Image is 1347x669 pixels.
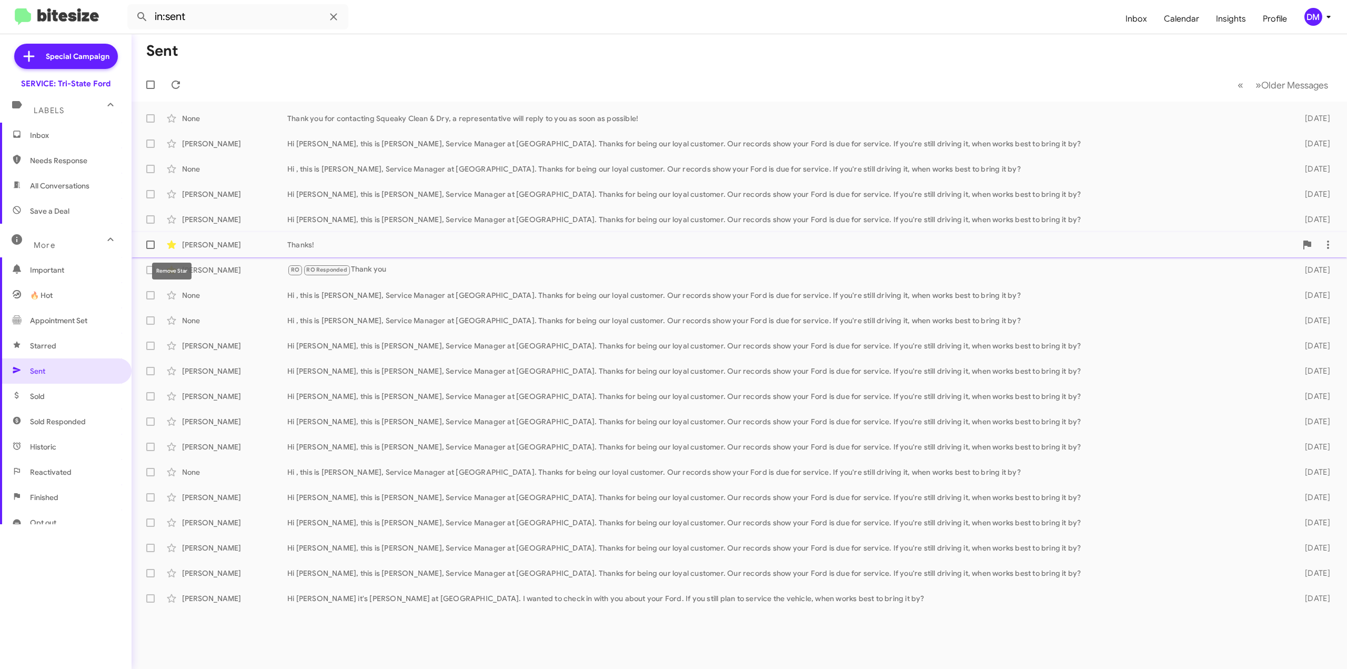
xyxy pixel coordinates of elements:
span: RO [291,266,299,273]
div: [DATE] [1285,391,1339,402]
div: [DATE] [1285,442,1339,452]
div: [DATE] [1285,290,1339,301]
span: Finished [30,492,58,503]
div: [PERSON_NAME] [182,239,287,250]
div: [PERSON_NAME] [182,366,287,376]
span: Save a Deal [30,206,69,216]
div: [PERSON_NAME] [182,189,287,199]
span: « [1238,78,1243,92]
div: Hi [PERSON_NAME], this is [PERSON_NAME], Service Manager at [GEOGRAPHIC_DATA]. Thanks for being o... [287,442,1285,452]
div: None [182,113,287,124]
div: [PERSON_NAME] [182,543,287,553]
span: Labels [34,106,64,115]
a: Profile [1254,4,1295,34]
div: [DATE] [1285,164,1339,174]
div: Hi [PERSON_NAME], this is [PERSON_NAME], Service Manager at [GEOGRAPHIC_DATA]. Thanks for being o... [287,568,1285,578]
div: Thank you for contacting Squeaky Clean & Dry, a representative will reply to you as soon as possi... [287,113,1285,124]
input: Search [127,4,348,29]
div: [DATE] [1285,416,1339,427]
div: Hi [PERSON_NAME], this is [PERSON_NAME], Service Manager at [GEOGRAPHIC_DATA]. Thanks for being o... [287,391,1285,402]
div: [PERSON_NAME] [182,593,287,604]
div: [DATE] [1285,492,1339,503]
span: Sold [30,391,45,402]
button: Previous [1231,74,1250,96]
span: Sold Responded [30,416,86,427]
div: [PERSON_NAME] [182,265,287,275]
span: Reactivated [30,467,72,477]
div: Hi [PERSON_NAME], this is [PERSON_NAME], Service Manager at [GEOGRAPHIC_DATA]. Thanks for being o... [287,517,1285,528]
div: None [182,467,287,477]
a: Insights [1208,4,1254,34]
span: Opt out [30,517,56,528]
span: Sent [30,366,45,376]
a: Inbox [1117,4,1155,34]
button: Next [1249,74,1334,96]
div: [DATE] [1285,341,1339,351]
span: Special Campaign [46,51,109,62]
div: Thanks! [287,239,1296,250]
div: [PERSON_NAME] [182,341,287,351]
span: » [1255,78,1261,92]
span: Starred [30,341,56,351]
span: Inbox [30,130,119,141]
button: DM [1295,8,1335,26]
div: Hi [PERSON_NAME], this is [PERSON_NAME], Service Manager at [GEOGRAPHIC_DATA]. Thanks for being o... [287,341,1285,351]
div: [DATE] [1285,517,1339,528]
div: [DATE] [1285,113,1339,124]
div: [DATE] [1285,543,1339,553]
span: Appointment Set [30,315,87,326]
span: 🔥 Hot [30,290,53,301]
div: Remove Star [152,263,192,279]
span: Important [30,265,119,275]
div: [DATE] [1285,214,1339,225]
div: [DATE] [1285,138,1339,149]
div: Hi , this is [PERSON_NAME], Service Manager at [GEOGRAPHIC_DATA]. Thanks for being our loyal cust... [287,164,1285,174]
h1: Sent [146,43,178,59]
div: None [182,290,287,301]
div: [PERSON_NAME] [182,138,287,149]
span: Older Messages [1261,79,1328,91]
span: All Conversations [30,181,89,191]
div: [PERSON_NAME] [182,492,287,503]
div: Hi [PERSON_NAME], this is [PERSON_NAME], Service Manager at [GEOGRAPHIC_DATA]. Thanks for being o... [287,366,1285,376]
div: Hi [PERSON_NAME], this is [PERSON_NAME], Service Manager at [GEOGRAPHIC_DATA]. Thanks for being o... [287,214,1285,225]
div: [PERSON_NAME] [182,568,287,578]
div: [DATE] [1285,593,1339,604]
div: [PERSON_NAME] [182,517,287,528]
div: SERVICE: Tri-State Ford [21,78,110,89]
div: [PERSON_NAME] [182,214,287,225]
div: [DATE] [1285,265,1339,275]
div: [DATE] [1285,568,1339,578]
span: More [34,241,55,250]
span: Needs Response [30,155,119,166]
div: [PERSON_NAME] [182,416,287,427]
div: [PERSON_NAME] [182,391,287,402]
div: Hi [PERSON_NAME], this is [PERSON_NAME], Service Manager at [GEOGRAPHIC_DATA]. Thanks for being o... [287,416,1285,427]
div: Thank you [287,264,1285,276]
div: [DATE] [1285,366,1339,376]
div: [DATE] [1285,467,1339,477]
div: [DATE] [1285,189,1339,199]
div: Hi , this is [PERSON_NAME], Service Manager at [GEOGRAPHIC_DATA]. Thanks for being our loyal cust... [287,315,1285,326]
div: Hi [PERSON_NAME], this is [PERSON_NAME], Service Manager at [GEOGRAPHIC_DATA]. Thanks for being o... [287,189,1285,199]
a: Special Campaign [14,44,118,69]
div: DM [1304,8,1322,26]
div: Hi [PERSON_NAME], this is [PERSON_NAME], Service Manager at [GEOGRAPHIC_DATA]. Thanks for being o... [287,492,1285,503]
div: Hi [PERSON_NAME], this is [PERSON_NAME], Service Manager at [GEOGRAPHIC_DATA]. Thanks for being o... [287,138,1285,149]
div: Hi , this is [PERSON_NAME], Service Manager at [GEOGRAPHIC_DATA]. Thanks for being our loyal cust... [287,290,1285,301]
span: Historic [30,442,56,452]
div: Hi , this is [PERSON_NAME], Service Manager at [GEOGRAPHIC_DATA]. Thanks for being our loyal cust... [287,467,1285,477]
nav: Page navigation example [1232,74,1334,96]
div: None [182,315,287,326]
div: Hi [PERSON_NAME], this is [PERSON_NAME], Service Manager at [GEOGRAPHIC_DATA]. Thanks for being o... [287,543,1285,553]
a: Calendar [1155,4,1208,34]
div: None [182,164,287,174]
span: RO Responded [306,266,347,273]
div: Hi [PERSON_NAME] it's [PERSON_NAME] at [GEOGRAPHIC_DATA]. I wanted to check in with you about you... [287,593,1285,604]
div: [DATE] [1285,315,1339,326]
div: [PERSON_NAME] [182,442,287,452]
